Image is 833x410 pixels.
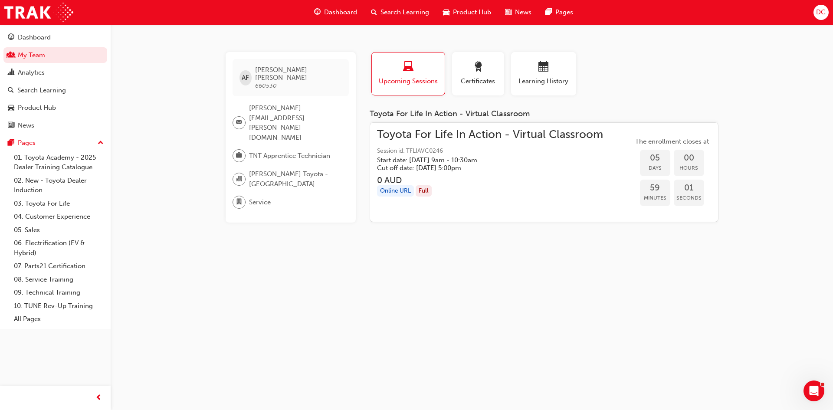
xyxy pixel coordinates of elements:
span: [PERSON_NAME] [PERSON_NAME] [255,66,341,82]
span: Certificates [459,76,498,86]
span: briefcase-icon [236,150,242,161]
a: Analytics [3,65,107,81]
img: Trak [4,3,73,22]
span: Pages [555,7,573,17]
div: Full [416,185,432,197]
iframe: Intercom live chat [803,380,824,401]
a: pages-iconPages [538,3,580,21]
span: guage-icon [8,34,14,42]
span: calendar-icon [538,62,549,73]
span: pages-icon [8,139,14,147]
div: Online URL [377,185,414,197]
span: guage-icon [314,7,321,18]
a: 02. New - Toyota Dealer Induction [10,174,107,197]
span: Session id: TFLIAVC0246 [377,146,603,156]
span: car-icon [8,104,14,112]
span: people-icon [8,52,14,59]
span: chart-icon [8,69,14,77]
span: Seconds [674,193,704,203]
div: Product Hub [18,103,56,113]
a: news-iconNews [498,3,538,21]
a: 04. Customer Experience [10,210,107,223]
span: 660530 [255,82,277,89]
a: 01. Toyota Academy - 2025 Dealer Training Catalogue [10,151,107,174]
button: Certificates [452,52,504,95]
button: Pages [3,135,107,151]
button: Upcoming Sessions [371,52,445,95]
a: News [3,118,107,134]
span: search-icon [8,87,14,95]
a: Dashboard [3,30,107,46]
span: 00 [674,153,704,163]
div: Pages [18,138,36,148]
h5: Start date: [DATE] 9am - 10:30am [377,156,589,164]
a: All Pages [10,312,107,326]
div: Toyota For Life In Action - Virtual Classroom [370,109,718,119]
span: Days [640,163,670,173]
span: up-icon [98,138,104,149]
a: search-iconSearch Learning [364,3,436,21]
span: search-icon [371,7,377,18]
span: organisation-icon [236,174,242,185]
span: prev-icon [95,393,102,403]
a: 08. Service Training [10,273,107,286]
div: Search Learning [17,85,66,95]
span: car-icon [443,7,449,18]
span: DC [816,7,826,17]
a: Toyota For Life In Action - Virtual ClassroomSession id: TFLIAVC0246Start date: [DATE] 9am - 10:3... [377,130,711,215]
h3: 0 AUD [377,175,603,185]
span: Search Learning [380,7,429,17]
span: [PERSON_NAME][EMAIL_ADDRESS][PERSON_NAME][DOMAIN_NAME] [249,103,342,142]
button: DC [813,5,829,20]
span: laptop-icon [403,62,413,73]
span: Product Hub [453,7,491,17]
span: award-icon [473,62,483,73]
a: guage-iconDashboard [307,3,364,21]
span: Service [249,197,271,207]
span: news-icon [505,7,512,18]
a: 09. Technical Training [10,286,107,299]
span: Learning History [518,76,570,86]
span: 01 [674,183,704,193]
span: department-icon [236,197,242,208]
div: Analytics [18,68,45,78]
span: News [515,7,531,17]
span: news-icon [8,122,14,130]
span: email-icon [236,117,242,128]
a: 07. Parts21 Certification [10,259,107,273]
span: TNT Apprentice Technician [249,151,330,161]
span: AF [242,73,249,83]
span: pages-icon [545,7,552,18]
div: News [18,121,34,131]
a: My Team [3,47,107,63]
button: Learning History [511,52,576,95]
a: Search Learning [3,82,107,98]
div: Dashboard [18,33,51,43]
a: 06. Electrification (EV & Hybrid) [10,236,107,259]
a: 10. TUNE Rev-Up Training [10,299,107,313]
span: Toyota For Life In Action - Virtual Classroom [377,130,603,140]
span: 59 [640,183,670,193]
a: Product Hub [3,100,107,116]
button: DashboardMy TeamAnalyticsSearch LearningProduct HubNews [3,28,107,135]
span: Hours [674,163,704,173]
span: 05 [640,153,670,163]
span: Minutes [640,193,670,203]
span: The enrollment closes at [633,137,711,147]
a: 03. Toyota For Life [10,197,107,210]
span: Dashboard [324,7,357,17]
span: [PERSON_NAME] Toyota - [GEOGRAPHIC_DATA] [249,169,342,189]
a: car-iconProduct Hub [436,3,498,21]
span: Upcoming Sessions [378,76,438,86]
h5: Cut off date: [DATE] 5:00pm [377,164,589,172]
a: 05. Sales [10,223,107,237]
